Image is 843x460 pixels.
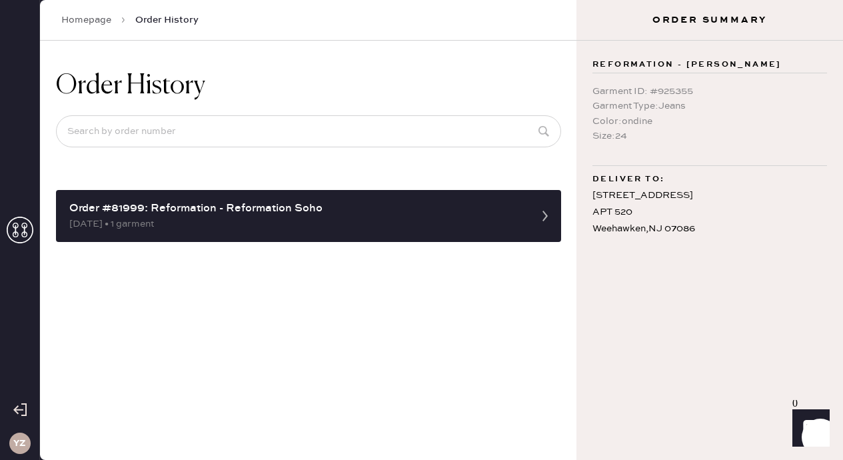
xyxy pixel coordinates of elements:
[592,187,827,238] div: [STREET_ADDRESS] APT 520 Weehawken , NJ 07086
[135,13,199,27] span: Order History
[592,84,827,99] div: Garment ID : # 925355
[56,115,561,147] input: Search by order number
[69,217,524,231] div: [DATE] • 1 garment
[576,13,843,27] h3: Order Summary
[592,99,827,113] div: Garment Type : Jeans
[592,129,827,143] div: Size : 24
[780,400,837,457] iframe: Front Chat
[56,70,205,102] h1: Order History
[592,57,782,73] span: Reformation - [PERSON_NAME]
[592,171,664,187] span: Deliver to:
[69,201,524,217] div: Order #81999: Reformation - Reformation Soho
[592,114,827,129] div: Color : ondine
[13,439,26,448] h3: YZ
[61,13,111,27] a: Homepage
